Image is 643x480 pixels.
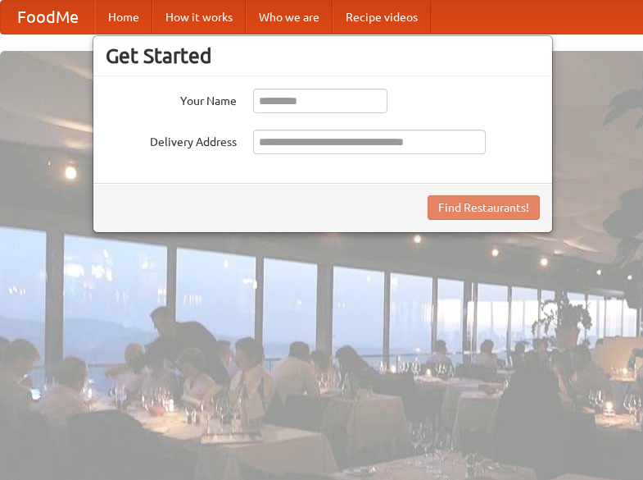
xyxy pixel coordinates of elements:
[428,195,540,220] button: Find Restaurants!
[95,1,152,34] a: Home
[1,1,95,34] a: FoodMe
[106,43,540,68] h3: Get Started
[106,89,237,109] label: Your Name
[106,130,237,150] label: Delivery Address
[152,1,246,34] a: How it works
[333,1,431,34] a: Recipe videos
[246,1,333,34] a: Who we are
